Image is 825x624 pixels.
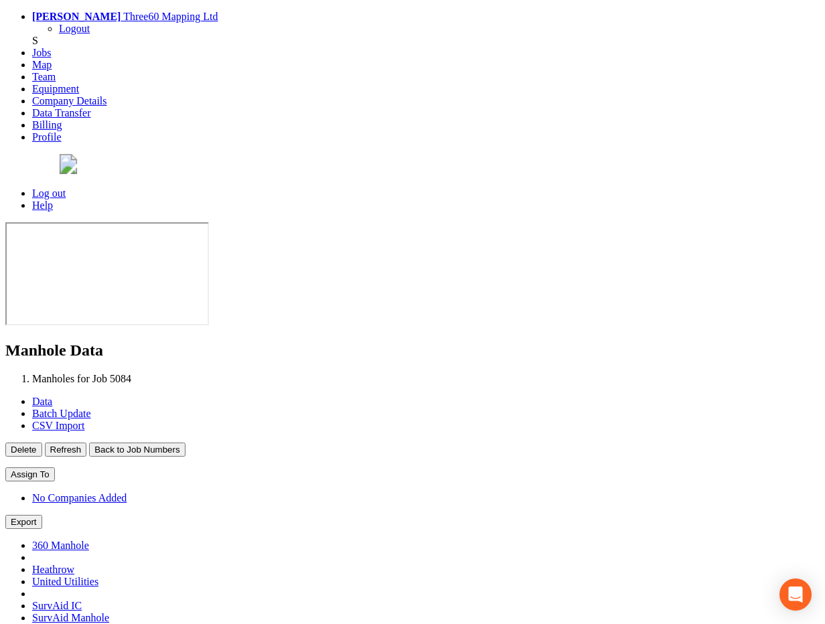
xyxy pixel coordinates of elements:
a: SurvAid Manhole [32,612,109,623]
li: Manholes for Job 5084 [32,373,820,385]
a: Jobs [32,47,51,58]
a: Batch Update [32,408,91,419]
a: Team [32,71,56,82]
a: Heathrow [32,564,74,575]
a: Profile [32,131,62,143]
a: Company Details [32,95,107,106]
button: Refresh [45,443,87,457]
button: Back to Job Numbers [89,443,185,457]
a: Data Transfer [32,107,91,119]
a: Logout [59,23,90,34]
a: Equipment [32,83,79,94]
h2: Manhole Data [5,341,820,360]
div: S [32,35,820,47]
button: Export [5,515,42,529]
a: [PERSON_NAME] Three60 Mapping Ltd [32,11,218,22]
a: Map [32,59,52,70]
a: Help [32,200,53,211]
a: No Companies Added [32,492,127,503]
a: Data [32,396,52,407]
span: Three60 Mapping Ltd [123,11,218,22]
a: 360 Manhole [32,540,89,551]
a: SurvAid IC [32,600,82,611]
strong: [PERSON_NAME] [32,11,121,22]
a: United Utilities [32,576,98,587]
a: Billing [32,119,62,131]
a: CSV Import [32,420,84,431]
a: Log out [32,187,66,199]
button: Assign To [5,467,55,481]
button: Delete [5,443,42,457]
div: Open Intercom Messenger [779,578,812,611]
